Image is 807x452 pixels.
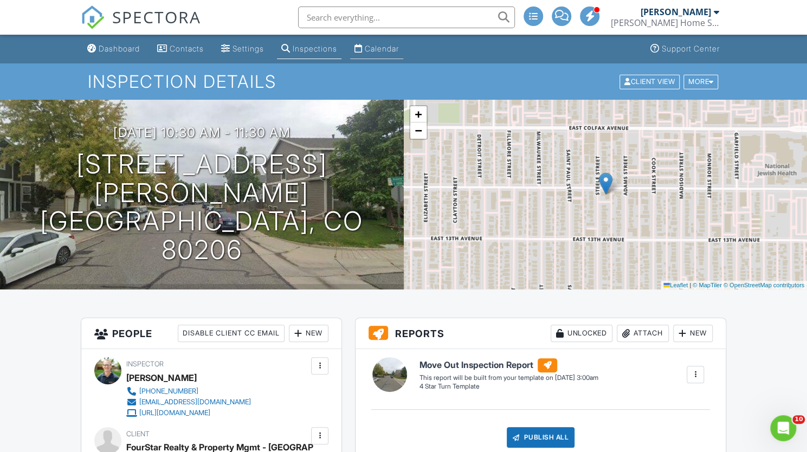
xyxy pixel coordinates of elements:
h6: Move Out Inspection Report [419,358,598,372]
div: Scott Home Services, LLC [611,17,719,28]
span: | [689,282,691,288]
div: Disable Client CC Email [178,325,285,342]
div: Unlocked [551,325,612,342]
a: Support Center [646,39,724,59]
div: Calendar [365,44,399,53]
h3: People [81,318,341,349]
span: 10 [792,415,805,424]
div: [URL][DOMAIN_NAME] [139,409,210,417]
div: Inspections [293,44,337,53]
div: Support Center [662,44,720,53]
div: [PHONE_NUMBER] [139,387,198,396]
div: [PERSON_NAME] [641,7,711,17]
span: − [415,124,422,137]
h3: Reports [356,318,726,349]
a: Calendar [350,39,403,59]
div: Contacts [170,44,204,53]
h1: Inspection Details [88,72,720,91]
iframe: Intercom live chat [770,415,796,441]
a: Zoom in [410,106,427,122]
span: SPECTORA [112,5,201,28]
a: © MapTiler [693,282,722,288]
div: [PERSON_NAME] [126,370,197,386]
img: Marker [599,172,612,195]
div: New [673,325,713,342]
span: Inspector [126,360,164,368]
h1: [STREET_ADDRESS][PERSON_NAME] [GEOGRAPHIC_DATA], CO 80206 [17,150,386,264]
div: Client View [619,74,680,89]
a: Inspections [277,39,341,59]
a: Client View [618,77,682,85]
img: The Best Home Inspection Software - Spectora [81,5,105,29]
div: Publish All [507,427,574,448]
div: 4 Star Turn Template [419,382,598,391]
span: + [415,107,422,121]
a: SPECTORA [81,15,201,37]
div: Attach [617,325,669,342]
a: Zoom out [410,122,427,139]
a: [URL][DOMAIN_NAME] [126,408,251,418]
a: [EMAIL_ADDRESS][DOMAIN_NAME] [126,397,251,408]
div: More [683,74,719,89]
div: Settings [233,44,264,53]
a: © OpenStreetMap contributors [724,282,804,288]
a: Contacts [153,39,208,59]
a: Leaflet [663,282,688,288]
h3: [DATE] 10:30 am - 11:30 am [113,125,290,140]
a: [PHONE_NUMBER] [126,386,251,397]
div: This report will be built from your template on [DATE] 3:00am [419,373,598,382]
input: Search everything... [298,7,515,28]
div: Dashboard [99,44,140,53]
span: Client [126,430,150,438]
a: Dashboard [83,39,144,59]
div: New [289,325,328,342]
a: Settings [217,39,268,59]
div: [EMAIL_ADDRESS][DOMAIN_NAME] [139,398,251,406]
